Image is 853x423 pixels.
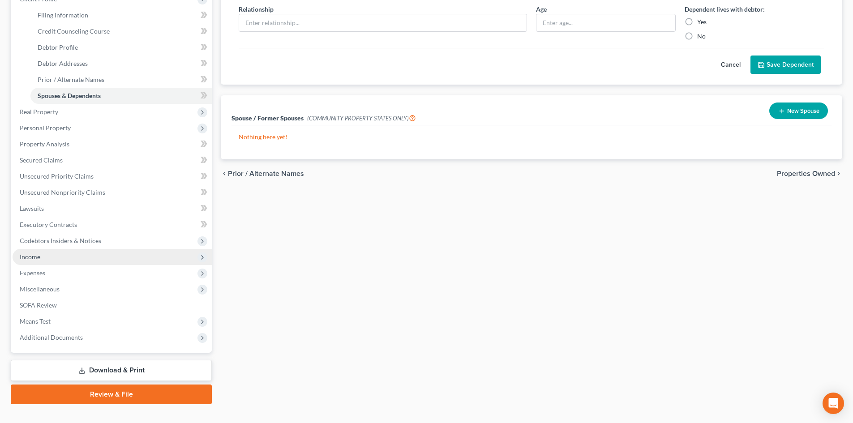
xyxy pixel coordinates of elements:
[777,170,835,177] span: Properties Owned
[20,221,77,228] span: Executory Contracts
[30,88,212,104] a: Spouses & Dependents
[239,132,824,141] p: Nothing here yet!
[13,217,212,233] a: Executory Contracts
[20,253,40,261] span: Income
[239,14,527,31] input: Enter relationship...
[20,285,60,293] span: Miscellaneous
[13,297,212,313] a: SOFA Review
[30,7,212,23] a: Filing Information
[20,124,71,132] span: Personal Property
[221,170,228,177] i: chevron_left
[11,385,212,404] a: Review & File
[30,39,212,56] a: Debtor Profile
[30,72,212,88] a: Prior / Alternate Names
[13,168,212,184] a: Unsecured Priority Claims
[777,170,842,177] button: Properties Owned chevron_right
[20,205,44,212] span: Lawsuits
[711,56,750,74] button: Cancel
[20,140,69,148] span: Property Analysis
[38,27,110,35] span: Credit Counseling Course
[231,114,304,122] span: Spouse / Former Spouses
[38,43,78,51] span: Debtor Profile
[13,184,212,201] a: Unsecured Nonpriority Claims
[30,23,212,39] a: Credit Counseling Course
[697,17,707,26] label: Yes
[750,56,821,74] button: Save Dependent
[13,201,212,217] a: Lawsuits
[13,136,212,152] a: Property Analysis
[697,32,706,41] label: No
[38,11,88,19] span: Filing Information
[38,76,104,83] span: Prior / Alternate Names
[38,92,101,99] span: Spouses & Dependents
[20,269,45,277] span: Expenses
[20,188,105,196] span: Unsecured Nonpriority Claims
[11,360,212,381] a: Download & Print
[221,170,304,177] button: chevron_left Prior / Alternate Names
[685,4,765,14] label: Dependent lives with debtor:
[13,152,212,168] a: Secured Claims
[769,103,828,119] button: New Spouse
[20,172,94,180] span: Unsecured Priority Claims
[536,4,547,14] label: Age
[38,60,88,67] span: Debtor Addresses
[20,156,63,164] span: Secured Claims
[835,170,842,177] i: chevron_right
[20,108,58,115] span: Real Property
[20,237,101,244] span: Codebtors Insiders & Notices
[823,393,844,414] div: Open Intercom Messenger
[536,14,675,31] input: Enter age...
[228,170,304,177] span: Prior / Alternate Names
[20,317,51,325] span: Means Test
[239,5,274,13] span: Relationship
[30,56,212,72] a: Debtor Addresses
[20,301,57,309] span: SOFA Review
[307,115,416,122] span: (COMMUNITY PROPERTY STATES ONLY)
[20,333,83,341] span: Additional Documents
